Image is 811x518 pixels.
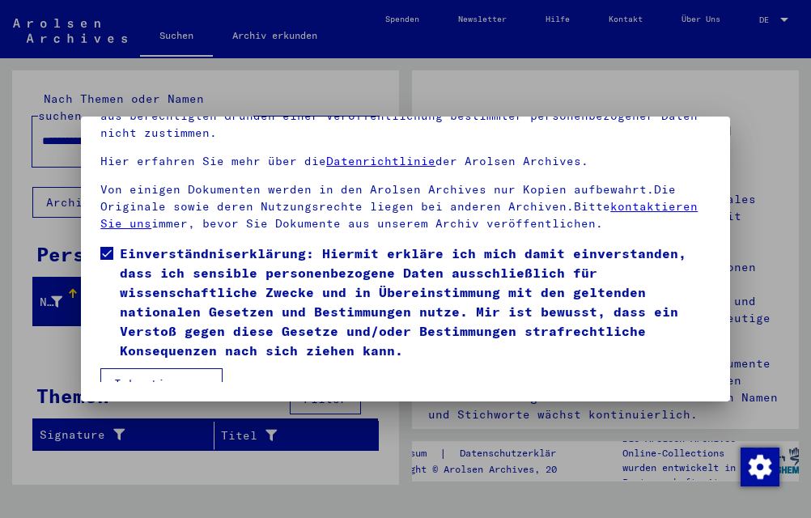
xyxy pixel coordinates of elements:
[100,91,711,142] p: Bitte Sie uns, wenn Sie beispielsweise als Betroffener oder Angehöriger aus berechtigten Gründen ...
[100,368,223,399] button: Ich stimme zu
[100,153,711,170] p: Hier erfahren Sie mehr über die der Arolsen Archives.
[120,244,711,360] span: Einverständniserklärung: Hiermit erkläre ich mich damit einverstanden, dass ich sensible personen...
[326,154,435,168] a: Datenrichtlinie
[741,448,779,486] img: Zustimmung ändern
[100,181,711,232] p: Von einigen Dokumenten werden in den Arolsen Archives nur Kopien aufbewahrt.Die Originale sowie d...
[740,447,779,486] div: Zustimmung ändern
